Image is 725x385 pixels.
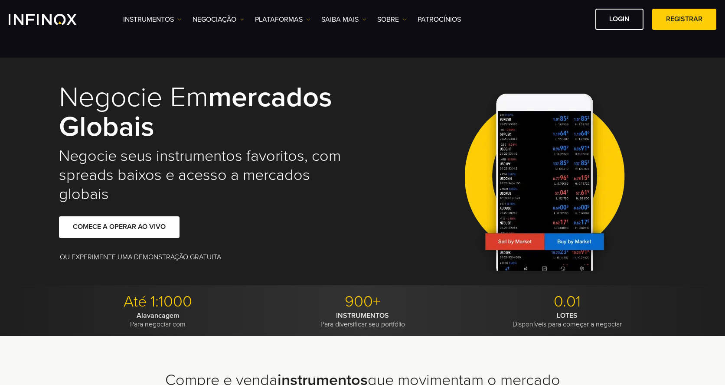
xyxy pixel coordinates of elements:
p: Para diversificar seu portfólio [264,311,462,329]
a: SOBRE [377,14,407,25]
a: Saiba mais [321,14,366,25]
a: PLATAFORMAS [255,14,310,25]
p: 900+ [264,292,462,311]
strong: LOTES [557,311,578,320]
a: NEGOCIAÇÃO [193,14,244,25]
h1: Negocie em [59,83,350,142]
p: Disponíveis para começar a negociar [468,311,666,329]
p: Até 1:1000 [59,292,257,311]
strong: Alavancagem [137,311,179,320]
strong: INSTRUMENTOS [336,311,389,320]
a: Login [595,9,643,30]
strong: mercados globais [59,80,332,144]
p: 0.01 [468,292,666,311]
a: INFINOX Logo [9,14,97,25]
a: OU EXPERIMENTE UMA DEMONSTRAÇÃO GRATUITA [59,247,222,268]
a: Instrumentos [123,14,182,25]
a: Patrocínios [418,14,461,25]
h2: Negocie seus instrumentos favoritos, com spreads baixos e acesso a mercados globais [59,147,350,204]
a: Registrar [652,9,716,30]
a: COMECE A OPERAR AO VIVO [59,216,180,238]
p: Para negociar com [59,311,257,329]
